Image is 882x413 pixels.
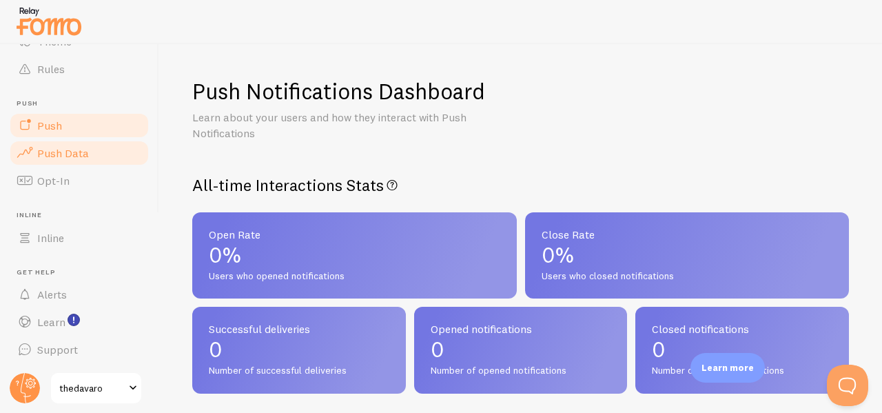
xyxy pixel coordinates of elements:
h1: Push Notifications Dashboard [192,77,485,105]
span: Get Help [17,268,150,277]
p: 0 [431,339,611,361]
p: 0 [652,339,832,361]
a: Push [8,112,150,139]
span: Opened notifications [431,323,611,334]
span: Inline [37,231,64,245]
span: Push Data [37,146,89,160]
a: Opt-In [8,167,150,194]
a: Learn [8,308,150,336]
span: Alerts [37,288,67,301]
span: Support [37,343,78,356]
h2: All-time Interactions Stats [192,174,849,196]
p: 0% [209,244,500,266]
a: Support [8,336,150,363]
a: Inline [8,224,150,252]
span: Number of successful deliveries [209,365,389,377]
span: Number of closed notifications [652,365,832,377]
p: 0 [209,339,389,361]
span: Closed notifications [652,323,832,334]
span: Successful deliveries [209,323,389,334]
span: Opt-In [37,174,70,188]
p: 0% [542,244,833,266]
a: Alerts [8,281,150,308]
span: Users who closed notifications [542,270,833,283]
a: thedavaro [50,372,143,405]
span: Push [17,99,150,108]
img: fomo-relay-logo-orange.svg [14,3,83,39]
span: Open Rate [209,229,500,240]
p: Learn about your users and how they interact with Push Notifications [192,110,523,141]
a: Push Data [8,139,150,167]
span: thedavaro [59,380,125,396]
iframe: Help Scout Beacon - Open [827,365,868,406]
span: Rules [37,62,65,76]
span: Learn [37,315,65,329]
a: Rules [8,55,150,83]
span: Number of opened notifications [431,365,611,377]
svg: <p>Watch New Feature Tutorials!</p> [68,314,80,326]
div: Learn more [690,353,765,383]
span: Users who opened notifications [209,270,500,283]
p: Learn more [701,361,754,374]
span: Inline [17,211,150,220]
span: Push [37,119,62,132]
span: Close Rate [542,229,833,240]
